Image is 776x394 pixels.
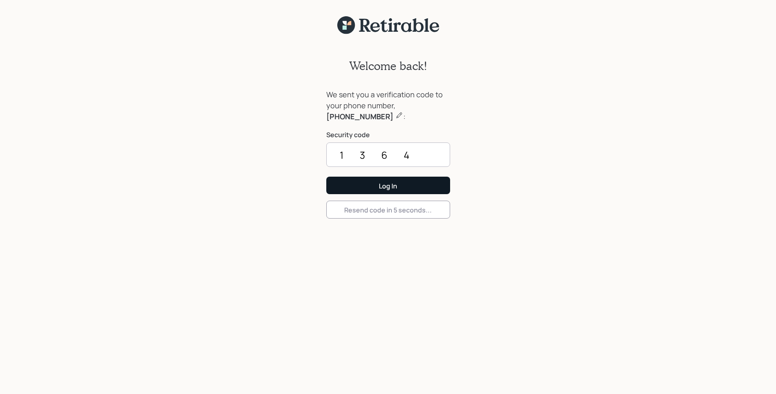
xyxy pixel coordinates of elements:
h2: Welcome back! [349,59,427,73]
div: We sent you a verification code to your phone number, : [326,89,450,122]
button: Log In [326,177,450,194]
b: [PHONE_NUMBER] [326,112,393,121]
div: Resend code in 5 seconds... [344,206,432,215]
label: Security code [326,130,450,139]
input: •••• [326,142,450,167]
div: Log In [379,182,397,190]
button: Resend code in 5 seconds... [326,201,450,218]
